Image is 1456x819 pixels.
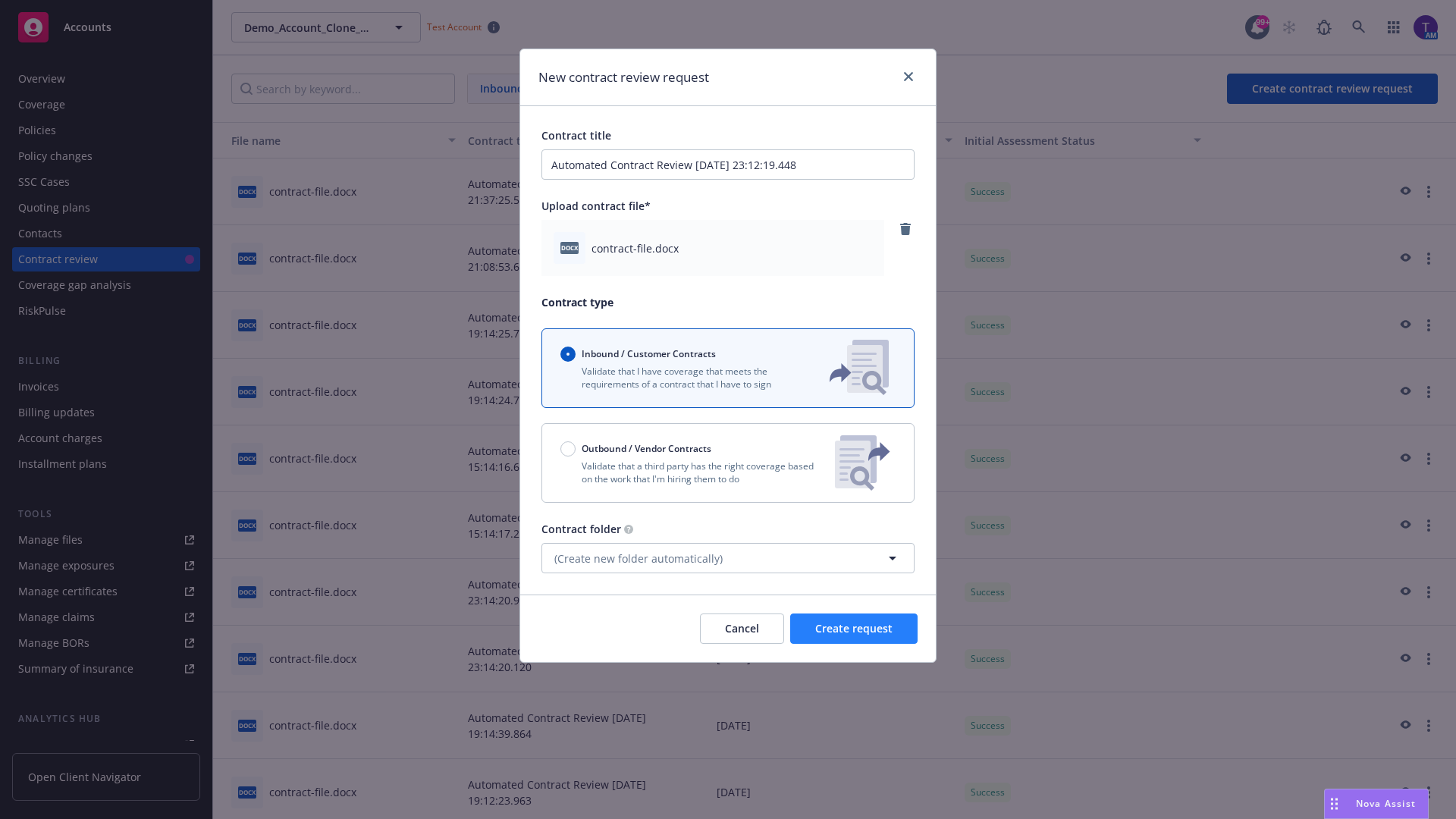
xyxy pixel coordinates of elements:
[591,240,679,256] span: contract-file.docx
[725,621,759,635] span: Cancel
[554,551,723,566] span: (Create new folder automatically)
[896,220,915,238] a: remove
[1356,797,1416,810] span: Nova Assist
[541,294,915,310] p: Contract type
[541,543,915,573] button: (Create new folder automatically)
[538,67,709,87] h1: New contract review request
[1325,789,1344,818] div: Drag to move
[560,242,579,253] span: docx
[541,423,915,503] button: Outbound / Vendor ContractsValidate that a third party has the right coverage based on the work t...
[541,522,621,536] span: Contract folder
[560,347,576,362] input: Inbound / Customer Contracts
[582,442,711,455] span: Outbound / Vendor Contracts
[541,199,651,213] span: Upload contract file*
[582,347,716,360] span: Inbound / Customer Contracts
[1324,789,1429,819] button: Nova Assist
[700,613,784,644] button: Cancel
[560,441,576,457] input: Outbound / Vendor Contracts
[899,67,918,86] a: close
[541,128,611,143] span: Contract title
[790,613,918,644] button: Create request
[541,328,915,408] button: Inbound / Customer ContractsValidate that I have coverage that meets the requirements of a contra...
[560,460,823,485] p: Validate that a third party has the right coverage based on the work that I'm hiring them to do
[560,365,805,391] p: Validate that I have coverage that meets the requirements of a contract that I have to sign
[541,149,915,180] input: Enter a title for this contract
[815,621,893,635] span: Create request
